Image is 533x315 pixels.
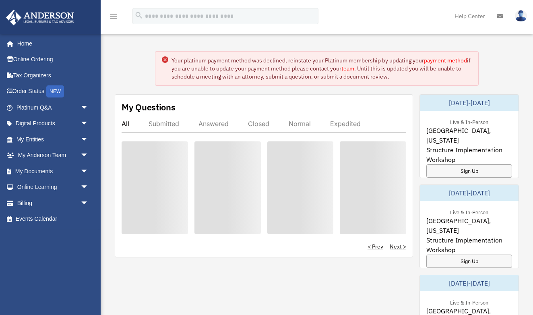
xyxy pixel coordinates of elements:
[426,164,512,178] a: Sign Up
[6,163,101,179] a: My Documentsarrow_drop_down
[426,145,512,164] span: Structure Implementation Workshop
[134,11,143,20] i: search
[420,95,519,111] div: [DATE]-[DATE]
[6,131,101,147] a: My Entitiesarrow_drop_down
[6,116,101,132] a: Digital Productsarrow_drop_down
[420,275,519,291] div: [DATE]-[DATE]
[171,56,471,81] div: Your platinum payment method was declined, reinstate your Platinum membership by updating your if...
[368,242,383,251] a: < Prev
[444,298,495,306] div: Live & In-Person
[424,57,467,64] a: payment method
[6,35,97,52] a: Home
[6,52,101,68] a: Online Ordering
[122,101,176,113] div: My Questions
[426,216,512,235] span: [GEOGRAPHIC_DATA], [US_STATE]
[341,65,354,72] a: team
[81,195,97,211] span: arrow_drop_down
[444,207,495,216] div: Live & In-Person
[6,211,101,227] a: Events Calendar
[149,120,179,128] div: Submitted
[426,255,512,268] a: Sign Up
[444,117,495,126] div: Live & In-Person
[420,185,519,201] div: [DATE]-[DATE]
[4,10,76,25] img: Anderson Advisors Platinum Portal
[289,120,311,128] div: Normal
[6,195,101,211] a: Billingarrow_drop_down
[81,131,97,148] span: arrow_drop_down
[109,14,118,21] a: menu
[248,120,269,128] div: Closed
[109,11,118,21] i: menu
[330,120,361,128] div: Expedited
[122,120,129,128] div: All
[426,235,512,255] span: Structure Implementation Workshop
[81,179,97,196] span: arrow_drop_down
[6,179,101,195] a: Online Learningarrow_drop_down
[46,85,64,97] div: NEW
[81,163,97,180] span: arrow_drop_down
[6,99,101,116] a: Platinum Q&Aarrow_drop_down
[6,83,101,100] a: Order StatusNEW
[390,242,406,251] a: Next >
[81,99,97,116] span: arrow_drop_down
[515,10,527,22] img: User Pic
[6,147,101,164] a: My Anderson Teamarrow_drop_down
[426,126,512,145] span: [GEOGRAPHIC_DATA], [US_STATE]
[81,147,97,164] span: arrow_drop_down
[81,116,97,132] span: arrow_drop_down
[6,67,101,83] a: Tax Organizers
[198,120,229,128] div: Answered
